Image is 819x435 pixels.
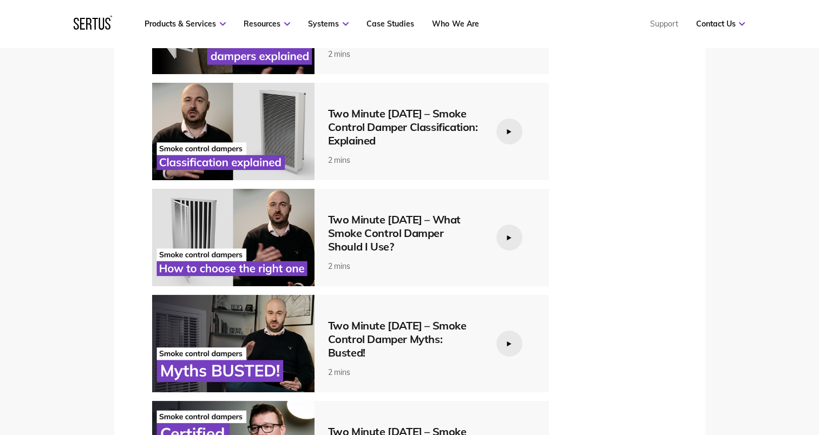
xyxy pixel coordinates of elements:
div: 2 mins [328,367,480,377]
div: Two Minute [DATE] – Smoke Control Damper Classification: Explained [328,107,480,147]
div: 2 mins [328,155,480,165]
div: 2 mins [328,261,480,271]
a: Who We Are [432,19,479,29]
div: Two Minute [DATE] – What Smoke Control Damper Should I Use? [328,213,480,253]
a: Support [650,19,678,29]
a: Contact Us [696,19,745,29]
div: 2 mins [328,49,480,59]
a: Case Studies [366,19,414,29]
a: Resources [244,19,290,29]
a: Products & Services [145,19,226,29]
iframe: Chat Widget [765,383,819,435]
div: Two Minute [DATE] – Smoke Control Damper Myths: Busted! [328,319,480,359]
a: Systems [308,19,349,29]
